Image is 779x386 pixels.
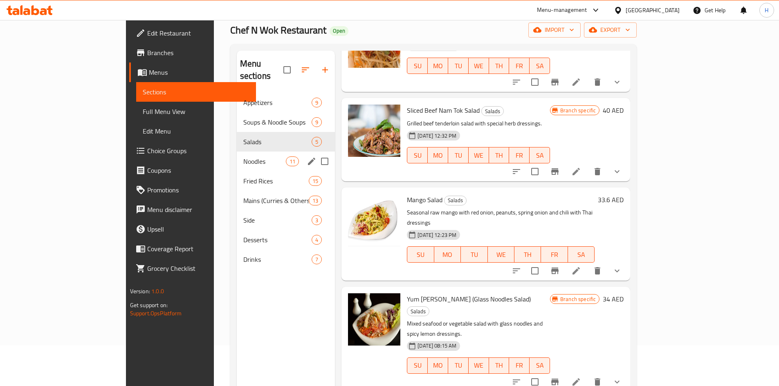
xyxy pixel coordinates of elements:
[407,58,428,74] button: SU
[612,77,622,87] svg: Show Choices
[588,261,607,281] button: delete
[607,261,627,281] button: show more
[136,121,256,141] a: Edit Menu
[530,58,550,74] button: SA
[451,149,465,161] span: TU
[147,146,249,156] span: Choice Groups
[243,196,309,205] span: Mains (Curries & Others )
[312,117,322,127] div: items
[414,132,460,140] span: [DATE] 12:32 PM
[129,200,256,219] a: Menu disclaimer
[507,162,526,181] button: sort-choices
[237,210,335,230] div: Side3
[509,58,530,74] button: FR
[428,357,448,374] button: MO
[309,197,321,205] span: 13
[312,98,322,107] div: items
[612,167,622,176] svg: Show Choices
[526,163,543,180] span: Select to update
[533,60,547,72] span: SA
[571,167,581,176] a: Edit menu item
[472,60,486,72] span: WE
[312,99,321,107] span: 9
[444,196,467,205] div: Salads
[469,147,489,163] button: WE
[557,295,599,303] span: Branch specific
[512,60,526,72] span: FR
[489,58,510,74] button: TH
[489,147,510,163] button: TH
[312,138,321,146] span: 5
[237,230,335,250] div: Desserts4
[407,208,595,228] p: Seasonal raw mango with red onion, peanuts, spring onion and chili with Thai dressings
[147,244,249,254] span: Coverage Report
[603,105,624,116] h6: 40 AED
[243,98,312,107] span: Appetizers
[612,266,622,276] svg: Show Choices
[147,28,249,38] span: Edit Restaurant
[428,58,448,74] button: MO
[557,107,599,114] span: Branch specific
[129,43,256,62] a: Branches
[489,357,510,374] button: TH
[147,48,249,58] span: Branches
[237,171,335,191] div: Fried Rices15
[237,89,335,272] nav: Menu sections
[411,149,424,161] span: SU
[507,72,526,92] button: sort-choices
[765,6,768,15] span: H
[312,216,321,224] span: 3
[312,236,321,244] span: 4
[305,155,318,167] button: edit
[588,72,607,92] button: delete
[545,162,565,181] button: Branch-specific-item
[130,308,182,319] a: Support.OpsPlatform
[315,60,335,80] button: Add section
[544,249,564,261] span: FR
[411,60,424,72] span: SU
[147,185,249,195] span: Promotions
[407,104,480,116] span: Sliced Beef Nam Tok Salad
[472,359,486,371] span: WE
[438,249,458,261] span: MO
[330,27,348,34] span: Open
[492,359,506,371] span: TH
[240,58,284,82] h2: Menu sections
[312,118,321,126] span: 9
[243,235,312,245] div: Desserts
[407,357,428,374] button: SU
[149,67,249,77] span: Menus
[130,300,168,310] span: Get support on:
[407,319,550,339] p: Mixed seafood or vegetable salad with glass noodles and spicy lemon dressings.
[598,194,624,205] h6: 33.6 AED
[545,72,565,92] button: Branch-specific-item
[147,263,249,273] span: Grocery Checklist
[588,162,607,181] button: delete
[528,22,581,38] button: import
[129,180,256,200] a: Promotions
[136,82,256,102] a: Sections
[431,149,445,161] span: MO
[590,25,630,35] span: export
[568,246,595,263] button: SA
[330,26,348,36] div: Open
[237,132,335,152] div: Salads5
[482,107,503,116] span: Salads
[243,137,312,147] span: Salads
[584,22,637,38] button: export
[428,147,448,163] button: MO
[237,191,335,210] div: Mains (Curries & Others )13
[243,156,286,166] div: Noodles
[448,58,469,74] button: TU
[431,60,445,72] span: MO
[491,249,511,261] span: WE
[309,177,321,185] span: 15
[243,254,312,264] div: Drinks
[312,235,322,245] div: items
[507,261,526,281] button: sort-choices
[571,266,581,276] a: Edit menu item
[407,307,429,316] span: Salads
[129,23,256,43] a: Edit Restaurant
[537,5,587,15] div: Menu-management
[492,60,506,72] span: TH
